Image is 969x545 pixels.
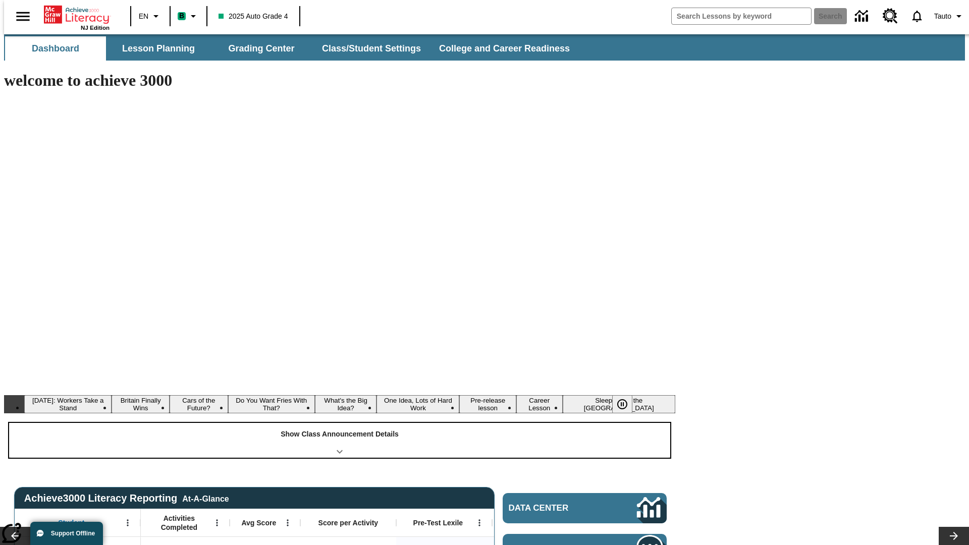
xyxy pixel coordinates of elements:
div: Show Class Announcement Details [9,423,670,458]
button: Profile/Settings [930,7,969,25]
span: Tauto [934,11,951,22]
span: Activities Completed [146,514,212,532]
button: Open Menu [472,515,487,530]
button: Open Menu [209,515,225,530]
a: Data Center [503,493,667,523]
div: SubNavbar [4,34,965,61]
button: Open Menu [120,515,135,530]
button: Lesson carousel, Next [939,527,969,545]
button: Slide 9 Sleepless in the Animal Kingdom [563,395,675,413]
div: SubNavbar [4,36,579,61]
input: search field [672,8,811,24]
button: Slide 7 Pre-release lesson [459,395,516,413]
button: Open side menu [8,2,38,31]
button: Language: EN, Select a language [134,7,167,25]
button: Dashboard [5,36,106,61]
button: Grading Center [211,36,312,61]
span: Support Offline [51,530,95,537]
div: Home [44,4,110,31]
button: Slide 4 Do You Want Fries With That? [228,395,315,413]
button: Slide 2 Britain Finally Wins [112,395,169,413]
a: Data Center [849,3,877,30]
a: Notifications [904,3,930,29]
button: College and Career Readiness [431,36,578,61]
button: Support Offline [30,522,103,545]
button: Slide 6 One Idea, Lots of Hard Work [376,395,459,413]
button: Slide 3 Cars of the Future? [170,395,228,413]
button: Boost Class color is mint green. Change class color [174,7,203,25]
span: Score per Activity [318,518,379,527]
span: Achieve3000 Literacy Reporting [24,493,229,504]
span: EN [139,11,148,22]
a: Home [44,5,110,25]
button: Lesson Planning [108,36,209,61]
button: Open Menu [280,515,295,530]
button: Class/Student Settings [314,36,429,61]
a: Resource Center, Will open in new tab [877,3,904,30]
span: B [179,10,184,22]
button: Slide 5 What's the Big Idea? [315,395,377,413]
div: At-A-Glance [182,493,229,504]
span: Data Center [509,503,603,513]
span: 2025 Auto Grade 4 [219,11,288,22]
h1: welcome to achieve 3000 [4,71,675,90]
button: Slide 8 Career Lesson [516,395,563,413]
button: Pause [612,395,632,413]
span: NJ Edition [81,25,110,31]
div: Pause [612,395,642,413]
span: Student [58,518,84,527]
button: Slide 1 Labor Day: Workers Take a Stand [24,395,112,413]
span: Pre-Test Lexile [413,518,463,527]
p: Show Class Announcement Details [281,429,399,440]
span: Avg Score [241,518,276,527]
